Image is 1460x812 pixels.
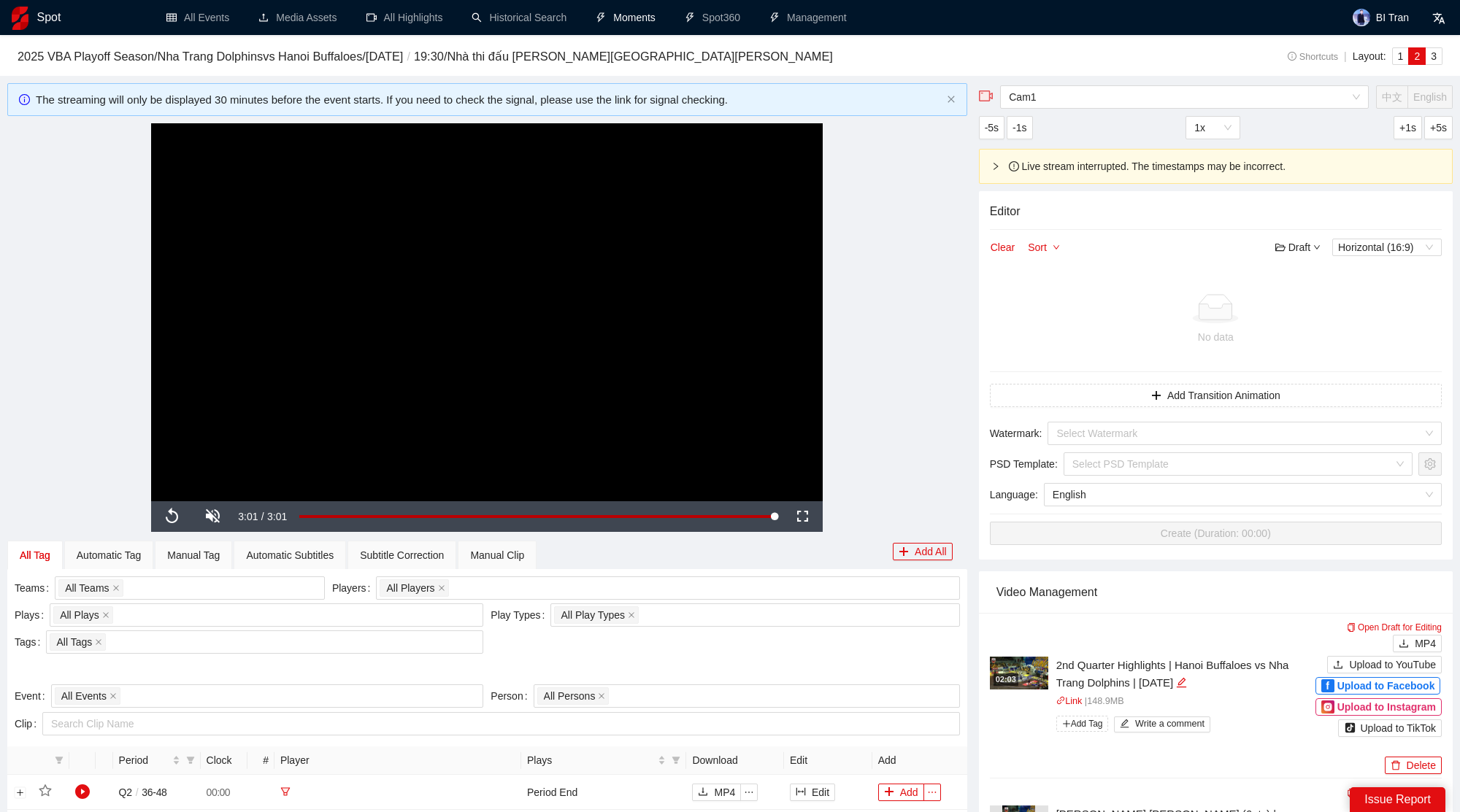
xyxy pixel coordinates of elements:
button: Replay [151,501,192,532]
span: 1x [1194,117,1232,139]
span: filter [672,756,680,765]
label: Event [15,684,51,708]
div: Progress Bar [299,515,775,518]
span: / [403,50,414,63]
span: All Tags [56,634,92,650]
span: All Players [386,580,434,596]
a: thunderboltSpot360 [685,12,740,23]
span: 3 [1431,50,1437,62]
span: +5s [1430,120,1447,136]
button: setting [1418,452,1442,476]
button: editWrite a comment [1114,716,1210,732]
span: folder-open [1275,242,1286,252]
span: All Plays [60,607,99,623]
a: linkLink [1056,696,1083,706]
img: 09183dc3-5a80-4490-a09d-9a6dc683c22d.jpg [990,657,1048,689]
div: 02:03 [994,673,1018,686]
th: Player [274,746,521,775]
h3: 2025 VBA Playoff Season / Nha Trang Dolphins vs Hanoi Buffaloes / [DATE] 19:30 / Nhà thi đấu [PER... [18,47,1202,66]
th: Add [872,746,967,775]
span: column-width [796,786,806,798]
button: plusAdd Transition Animation [990,384,1442,407]
span: delete [1391,760,1401,772]
span: close [109,692,117,700]
span: 00: 00 [207,786,231,798]
span: close [438,584,445,592]
span: MP4 [714,784,735,800]
a: tableAll Events [166,12,229,23]
span: -1s [1013,120,1026,136]
span: copy [1347,789,1356,797]
a: Open Draft for Editing [1347,788,1442,798]
span: / [261,511,264,522]
span: close [102,611,109,619]
button: downloadMP4 [1393,635,1442,652]
span: close [598,692,605,700]
span: All Persons [544,688,596,704]
button: Sortdown [1027,239,1061,256]
div: Manual Tag [167,547,220,563]
span: filter [669,749,683,771]
span: play-circle [75,784,90,799]
div: Issue Report [1350,787,1445,812]
span: edit [1120,719,1129,730]
button: -5s [979,116,1004,139]
button: Fullscreen [782,501,823,532]
span: edit [1176,677,1187,688]
th: Download [686,746,783,775]
button: downloadMP4 [692,784,741,801]
span: All Events [61,688,107,704]
div: Upload to TikTok [1344,720,1436,736]
div: Automatic Tag [77,547,141,563]
span: upload [1333,660,1343,671]
button: close [947,95,956,104]
span: close [628,611,635,619]
span: Upload to YouTube [1349,657,1436,673]
span: Plays [527,752,655,768]
span: / [132,786,142,798]
label: Clip [15,712,42,735]
label: Teams [15,576,55,600]
span: Q2 36 - 48 [119,786,167,798]
span: plus [899,546,909,558]
button: Unmute [192,501,233,532]
span: video-camera [979,89,994,104]
span: down [1053,244,1060,252]
span: link [1056,696,1066,705]
button: ellipsis [923,784,941,801]
button: ellipsis [740,784,758,801]
div: exclamation-circle Live stream interrupted. The timestamps may be incorrect. [980,150,1452,183]
span: plus [1062,719,1071,728]
span: exclamation-circle [1009,161,1019,171]
a: thunderboltMoments [596,12,656,23]
span: download [698,786,708,798]
button: Create (Duration: 00:00) [990,522,1442,545]
button: +5s [1424,116,1453,139]
span: Cam1 [1009,86,1360,108]
img: avatar [1353,9,1370,26]
div: Video Management [996,571,1435,613]
a: Open Draft for Editing [1347,622,1442,633]
div: Video Player [151,123,823,501]
div: Automatic Subtitles [246,547,334,563]
span: Upload to Facebook [1337,678,1435,694]
span: filter [55,756,64,765]
span: Shortcuts [1288,52,1338,62]
span: download [1399,638,1409,650]
button: Clear [990,239,1015,256]
label: Tags [15,630,46,654]
span: 中文 [1382,91,1402,103]
button: plusAdd All [893,543,953,560]
div: Period End [527,784,680,800]
span: plus [884,786,894,798]
span: 2 [1414,50,1420,62]
a: video-cameraAll Highlights [366,12,443,23]
span: All Play Types [561,607,625,623]
a: uploadMedia Assets [258,12,337,23]
img: logo [12,7,28,30]
th: # [247,746,274,775]
span: close [95,638,102,646]
span: 3:01 [267,511,287,522]
span: close [112,584,120,592]
label: Plays [15,603,50,627]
